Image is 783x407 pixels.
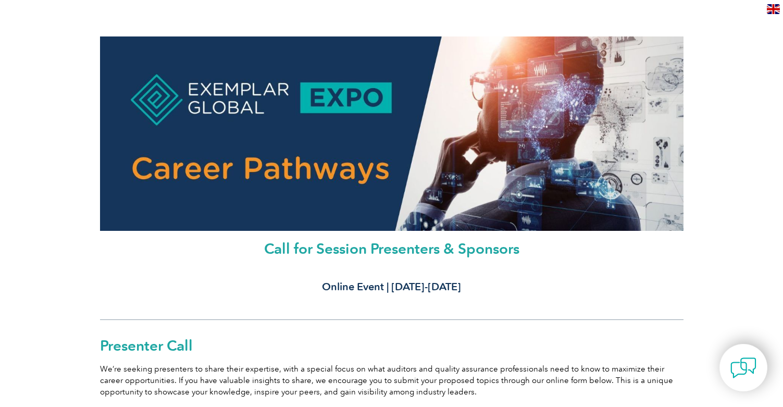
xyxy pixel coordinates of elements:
img: en [767,4,780,14]
img: contact-chat.png [730,355,756,381]
h1: Call for Session Presenters & Sponsors [100,241,683,256]
p: We’re seeking presenters to share their expertise, with a special focus on what auditors and qual... [100,363,683,398]
img: career pathways [100,36,683,231]
h2: Presenter Call [100,338,683,353]
h3: Online Event | [DATE]-[DATE] [100,280,683,293]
